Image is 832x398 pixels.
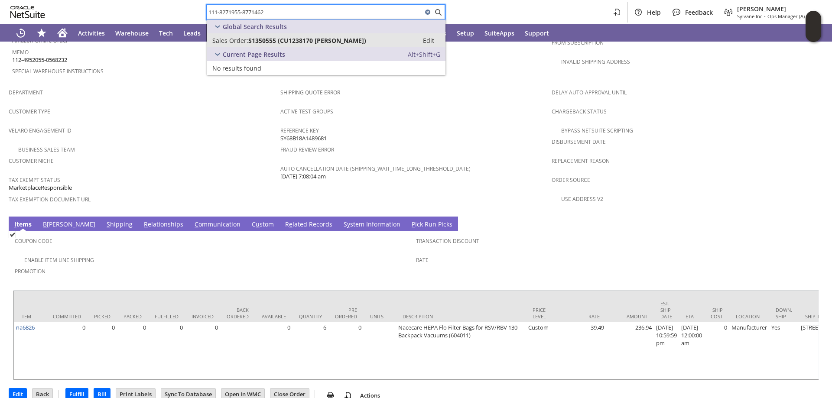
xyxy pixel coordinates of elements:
span: Sales Order: [212,36,248,45]
span: Help [647,8,661,16]
div: Pre Ordered [335,307,357,320]
span: Sylvane Inc [737,13,762,19]
td: 0 [148,322,185,379]
span: Warehouse [115,29,149,37]
span: y [347,220,350,228]
span: SuiteApps [484,29,514,37]
a: B[PERSON_NAME] [41,220,97,230]
span: Leads [183,29,201,37]
div: ETA [686,313,698,320]
a: Communication [192,220,243,230]
a: Replacement reason [552,157,610,165]
div: Shortcuts [31,24,52,42]
a: Velaro Engagement ID [9,127,71,134]
svg: logo [10,6,45,18]
span: u [256,220,260,228]
span: Ops Manager (A) (F2L) [767,13,816,19]
span: S1350555 (CU1238170 [PERSON_NAME]) [248,36,366,45]
a: Bypass NetSuite Scripting [561,127,633,134]
td: 0 [328,322,364,379]
div: Amount [613,313,647,320]
a: Pick Run Picks [409,220,455,230]
td: Manufacturer [729,322,769,379]
td: 0 [255,322,292,379]
a: Transaction Discount [416,237,479,245]
a: From Subscription [552,39,604,46]
span: No results found [212,64,261,72]
svg: Search [433,7,443,17]
div: Quantity [299,313,322,320]
a: SuiteApps [479,24,520,42]
td: 0 [46,322,88,379]
span: Setup [457,29,474,37]
span: Global Search Results [223,23,287,31]
div: Invoiced [192,313,214,320]
td: Yes [769,322,799,379]
a: System Information [341,220,403,230]
div: Units [370,313,390,320]
td: 6 [292,322,328,379]
a: Business Sales Team [18,146,75,153]
td: Nacecare HEPA Flo Filter Bags for RSV/RBV 130 Backpack Vacuums (604011) [396,322,526,379]
span: Feedback [685,8,713,16]
iframe: Click here to launch Oracle Guided Learning Help Panel [806,11,821,42]
div: Rate [565,313,600,320]
span: SY68B18A1489681 [280,134,327,142]
span: MarketplaceResponsible [9,184,72,192]
input: Search [207,7,422,17]
a: Edit: [413,35,444,45]
div: Fulfilled [155,313,179,320]
a: Tax Exempt Status [9,176,60,184]
div: Description [403,313,520,320]
span: I [14,220,16,228]
a: Leads [178,24,206,42]
a: Recent Records [10,24,31,42]
span: - [764,13,766,19]
a: na6826 [16,324,35,331]
div: Est. Ship Date [660,300,673,320]
td: [DATE] 10:59:59 pm [654,322,679,379]
a: Delay Auto-Approval Until [552,89,627,96]
a: Support [520,24,554,42]
a: Sales Order:S1350555 (CU1238170 [PERSON_NAME])Edit: [207,33,445,47]
div: Ship Cost [711,307,723,320]
span: Current Page Results [223,50,285,58]
a: Memo [12,49,29,56]
td: 39.49 [559,322,606,379]
a: Fraud Review Error [280,146,334,153]
img: Checked [9,231,16,238]
a: Shipping [104,220,135,230]
a: Disbursement Date [552,138,606,146]
a: Auto Cancellation Date (shipping_wait_time_long_threshold_date) [280,165,471,172]
a: Order Source [552,176,590,184]
a: Opportunities [206,24,258,42]
a: Reference Key [280,127,319,134]
a: Home [52,24,73,42]
a: Customer Type [9,108,50,115]
div: Price Level [533,307,552,320]
a: Coupon Code [15,237,52,245]
a: No results found [207,61,445,75]
div: Packed [123,313,142,320]
span: Support [525,29,549,37]
a: Related Records [283,220,335,230]
div: Location [736,313,763,320]
a: Items [12,220,34,230]
div: Committed [53,313,81,320]
span: R [144,220,148,228]
td: 0 [88,322,117,379]
div: Available [262,313,286,320]
span: Tech [159,29,173,37]
a: Setup [452,24,479,42]
a: Customer Niche [9,157,54,165]
td: Custom [526,322,559,379]
div: Back Ordered [227,307,249,320]
span: [PERSON_NAME] [737,5,816,13]
span: e [289,220,292,228]
a: Rate [416,256,429,264]
a: Use Address V2 [561,195,603,203]
a: Custom [250,220,276,230]
a: Unrolled view on [808,218,818,229]
a: Relationships [142,220,185,230]
span: 112-4952055-0568232 [12,56,67,64]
